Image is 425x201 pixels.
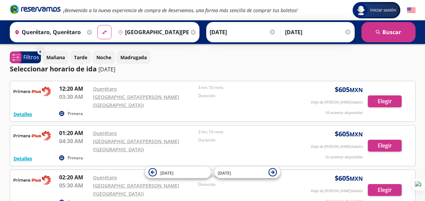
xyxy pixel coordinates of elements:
small: MXN [350,175,363,182]
p: Viaje de [PERSON_NAME]/adulto [311,188,363,194]
p: Duración [198,137,300,143]
p: 04:30 AM [59,137,90,145]
button: Elegir [368,95,402,107]
a: Querétaro [93,130,117,136]
button: English [407,6,416,15]
button: Elegir [368,140,402,152]
img: RESERVAMOS [14,173,51,187]
button: [DATE] [214,166,280,178]
input: Buscar Origen [12,24,86,41]
p: Viaje de [PERSON_NAME]/adulto [311,144,363,150]
button: Detalles [14,155,32,162]
span: Iniciar sesión [368,7,399,14]
p: Madrugada [120,54,147,61]
p: Primera [68,155,83,161]
small: MXN [350,131,363,138]
button: Elegir [368,184,402,196]
p: 01:20 AM [59,129,90,137]
p: 3 hrs 10 mins [198,85,300,91]
span: 0 [39,49,41,55]
img: RESERVAMOS [14,85,51,98]
p: Noche [96,54,111,61]
a: Querétaro [93,86,117,92]
em: ¡Bienvenido a la nueva experiencia de compra de Reservamos, una forma más sencilla de comprar tus... [63,7,298,14]
p: Duración [198,93,300,99]
a: [GEOGRAPHIC_DATA][PERSON_NAME] ([GEOGRAPHIC_DATA]) [93,182,179,197]
small: MXN [350,86,363,94]
p: Duración [198,181,300,187]
a: Querétaro [93,174,117,181]
i: Brand Logo [10,4,61,14]
span: [DATE] [218,170,231,176]
button: [DATE] [145,166,211,178]
button: Noche [93,51,115,64]
span: [DATE] [160,170,173,176]
button: Madrugada [117,51,150,64]
p: Mañana [46,54,65,61]
input: Opcional [285,24,351,41]
img: RESERVAMOS [14,129,51,142]
a: [GEOGRAPHIC_DATA][PERSON_NAME] ([GEOGRAPHIC_DATA]) [93,138,179,153]
p: Tarde [74,54,87,61]
p: Filtros [23,53,39,61]
span: $ 605 [335,129,363,139]
button: Tarde [70,51,91,64]
button: Mañana [43,51,69,64]
input: Elegir Fecha [210,24,276,41]
p: 3 hrs 10 mins [198,129,300,135]
a: Brand Logo [10,4,61,16]
span: $ 605 [335,85,363,95]
p: 16 asientos disponibles [325,154,363,160]
p: 02:20 AM [59,173,90,181]
input: Buscar Destino [115,24,189,41]
button: Detalles [14,111,32,118]
span: $ 605 [335,173,363,183]
a: [GEOGRAPHIC_DATA][PERSON_NAME] ([GEOGRAPHIC_DATA]) [93,94,179,108]
p: 03:30 AM [59,93,90,101]
p: [DATE] [98,65,115,73]
p: 18 asientos disponibles [325,110,363,116]
p: Viaje de [PERSON_NAME]/adulto [311,99,363,105]
p: Primera [68,111,83,117]
button: 0Filtros [10,51,41,63]
button: Buscar [361,22,416,42]
p: Seleccionar horario de ida [10,64,97,74]
p: 12:20 AM [59,85,90,93]
p: 05:30 AM [59,181,90,189]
